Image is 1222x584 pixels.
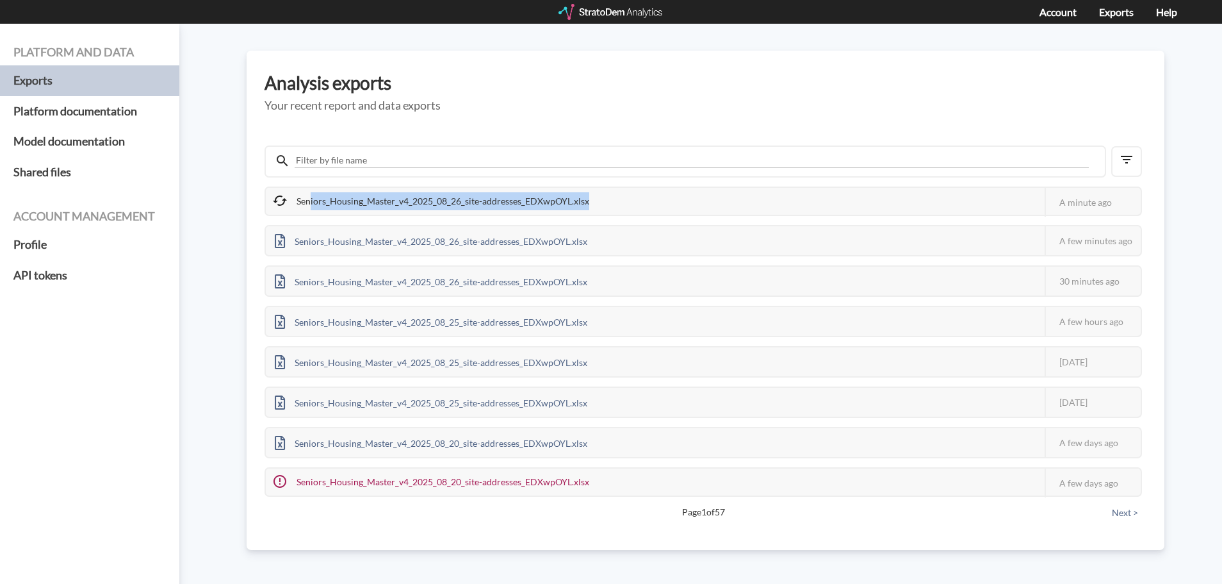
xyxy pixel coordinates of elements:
div: Seniors_Housing_Master_v4_2025_08_26_site-addresses_EDXwpOYL.xlsx [266,267,596,296]
a: Help [1156,6,1177,18]
div: Seniors_Housing_Master_v4_2025_08_20_site-addresses_EDXwpOYL.xlsx [266,469,598,496]
a: Seniors_Housing_Master_v4_2025_08_20_site-addresses_EDXwpOYL.xlsx [266,436,596,447]
div: Seniors_Housing_Master_v4_2025_08_26_site-addresses_EDXwpOYL.xlsx [266,226,596,255]
a: Seniors_Housing_Master_v4_2025_08_26_site-addresses_EDXwpOYL.xlsx [266,274,596,285]
div: Seniors_Housing_Master_v4_2025_08_20_site-addresses_EDXwpOYL.xlsx [266,428,596,457]
input: Filter by file name [295,153,1089,168]
a: Model documentation [13,126,166,157]
div: A minute ago [1045,188,1141,217]
div: [DATE] [1045,388,1141,417]
h5: Your recent report and data exports [265,99,1146,112]
div: Seniors_Housing_Master_v4_2025_08_25_site-addresses_EDXwpOYL.xlsx [266,388,596,417]
div: Seniors_Housing_Master_v4_2025_08_25_site-addresses_EDXwpOYL.xlsx [266,347,596,376]
h4: Account management [13,210,166,223]
a: Seniors_Housing_Master_v4_2025_08_25_site-addresses_EDXwpOYL.xlsx [266,315,596,326]
a: Exports [13,65,166,96]
div: A few hours ago [1045,307,1141,336]
div: Seniors_Housing_Master_v4_2025_08_25_site-addresses_EDXwpOYL.xlsx [266,307,596,336]
div: A few minutes ago [1045,226,1141,255]
a: Seniors_Housing_Master_v4_2025_08_26_site-addresses_EDXwpOYL.xlsx [266,234,596,245]
a: Exports [1099,6,1134,18]
div: A few days ago [1045,428,1141,457]
div: Seniors_Housing_Master_v4_2025_08_26_site-addresses_EDXwpOYL.xlsx [266,188,598,215]
div: [DATE] [1045,347,1141,376]
a: Shared files [13,157,166,188]
div: A few days ago [1045,469,1141,497]
h4: Platform and data [13,46,166,59]
a: Platform documentation [13,96,166,127]
a: Seniors_Housing_Master_v4_2025_08_25_site-addresses_EDXwpOYL.xlsx [266,396,596,406]
h3: Analysis exports [265,73,1146,93]
a: Account [1039,6,1077,18]
div: 30 minutes ago [1045,267,1141,296]
a: Seniors_Housing_Master_v4_2025_08_25_site-addresses_EDXwpOYL.xlsx [266,355,596,366]
a: API tokens [13,260,166,291]
button: Next > [1108,506,1142,520]
span: Page 1 of 57 [309,506,1097,519]
a: Profile [13,229,166,260]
